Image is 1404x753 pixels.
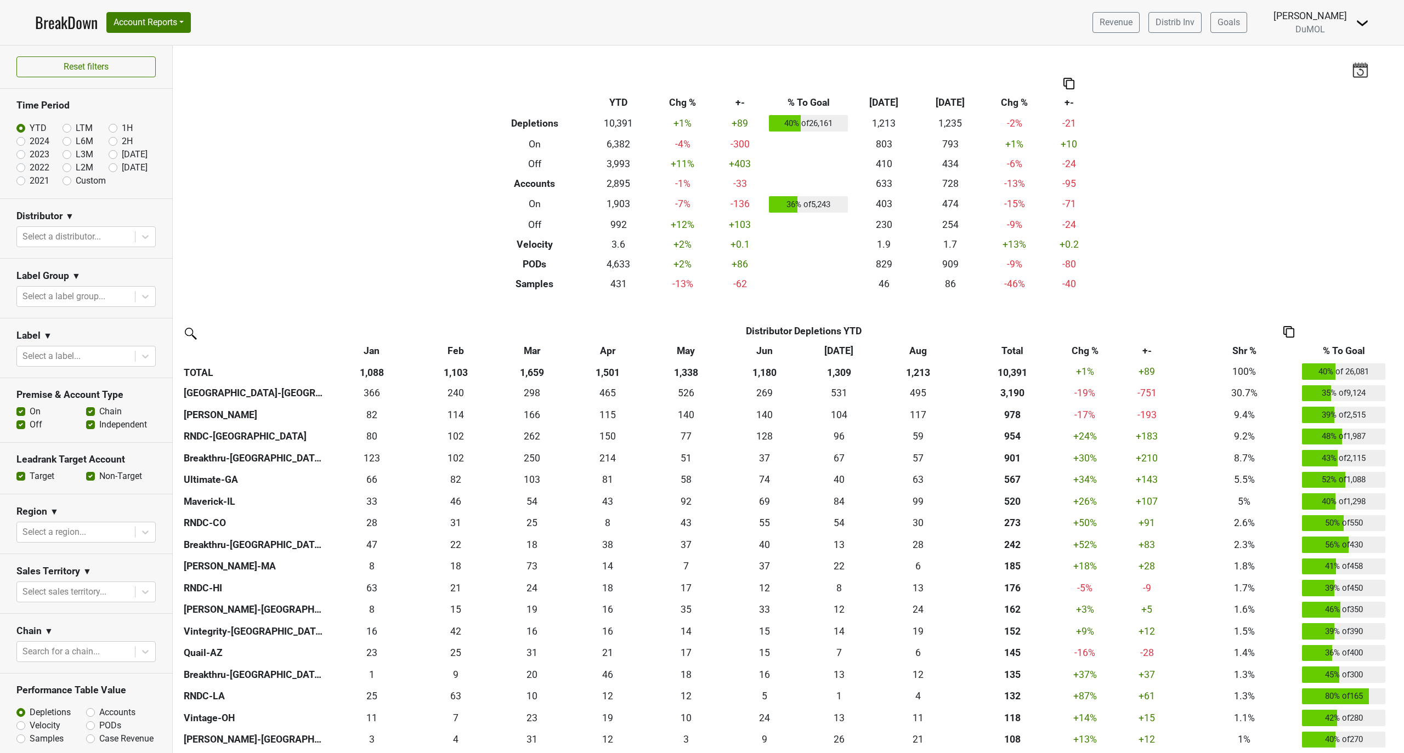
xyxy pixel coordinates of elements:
[804,472,873,487] div: 40
[570,383,645,404] td: 465.334
[1065,341,1105,361] th: Chg %: activate to sort column ascending
[122,161,148,174] label: [DATE]
[484,154,586,174] th: Off
[421,386,490,400] div: 240
[879,386,957,400] div: 495
[327,451,416,465] div: 123
[714,174,766,193] td: -33
[1189,341,1299,361] th: Shr %: activate to sort column ascending
[1065,469,1105,491] td: +34 %
[570,512,645,534] td: 8.334
[325,383,419,404] td: 365.7
[851,215,917,235] td: 230
[960,426,1065,448] th: 953.802
[585,254,652,274] td: 4,633
[804,494,873,509] div: 84
[1189,426,1299,448] td: 9.2%
[585,235,652,254] td: 3.6
[879,429,957,443] div: 59
[16,270,69,282] h3: Label Group
[1076,366,1094,377] span: +1%
[325,490,419,512] td: 33.166
[181,404,325,426] th: [PERSON_NAME]
[99,405,122,418] label: Chain
[484,174,586,193] th: Accounts
[802,426,876,448] td: 95.833
[645,361,727,383] th: 1,338
[570,447,645,469] td: 214.336
[714,112,766,134] td: +89
[418,404,493,426] td: 114.167
[1189,490,1299,512] td: 5%
[106,12,191,33] button: Account Reports
[418,469,493,491] td: 81.5
[421,429,490,443] div: 102
[851,93,917,112] th: [DATE]
[1356,16,1369,30] img: Dropdown Menu
[983,93,1045,112] th: Chg %
[648,451,724,465] div: 51
[570,469,645,491] td: 80.99
[30,470,54,483] label: Target
[1139,366,1155,377] span: +89
[1107,429,1186,443] div: +183
[652,215,714,235] td: +12 %
[802,404,876,426] td: 104.167
[879,472,957,487] div: 63
[585,112,652,134] td: 10,391
[648,386,724,400] div: 526
[181,324,199,341] img: filter
[30,405,41,418] label: On
[652,235,714,254] td: +2 %
[851,112,917,134] td: 1,213
[44,625,53,638] span: ▼
[714,93,766,112] th: +-
[983,154,1045,174] td: -6 %
[325,341,419,361] th: Jan: activate to sort column ascending
[181,512,325,534] th: RNDC-CO
[802,490,876,512] td: 84.167
[1273,9,1347,23] div: [PERSON_NAME]
[181,341,325,361] th: &nbsp;: activate to sort column ascending
[879,451,957,465] div: 57
[851,235,917,254] td: 1.9
[983,112,1045,134] td: -2 %
[804,451,873,465] div: 67
[652,274,714,294] td: -13 %
[917,93,983,112] th: [DATE]
[983,254,1045,274] td: -9 %
[727,361,802,383] th: 1,180
[1107,408,1186,422] div: -193
[963,386,1062,400] div: 3,190
[99,706,135,719] label: Accounts
[714,215,766,235] td: +103
[1107,494,1186,509] div: +107
[1045,193,1092,215] td: -71
[570,361,645,383] th: 1,501
[714,134,766,154] td: -300
[963,494,1062,509] div: 520
[983,193,1045,215] td: -15 %
[960,361,1065,383] th: 10,391
[963,429,1062,443] div: 954
[585,215,652,235] td: 992
[16,506,47,517] h3: Region
[325,447,419,469] td: 122.51
[585,154,652,174] td: 3,993
[16,389,156,401] h3: Premise & Account Type
[963,408,1062,422] div: 978
[876,341,960,361] th: Aug: activate to sort column ascending
[917,112,983,134] td: 1,235
[325,404,419,426] td: 81.668
[585,93,652,112] th: YTD
[727,447,802,469] td: 36.669
[727,383,802,404] td: 268.668
[802,361,876,383] th: 1,309
[325,469,419,491] td: 66.34
[30,719,60,732] label: Velocity
[1065,426,1105,448] td: +24 %
[714,193,766,215] td: -136
[1107,386,1186,400] div: -751
[573,451,642,465] div: 214
[730,386,799,400] div: 269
